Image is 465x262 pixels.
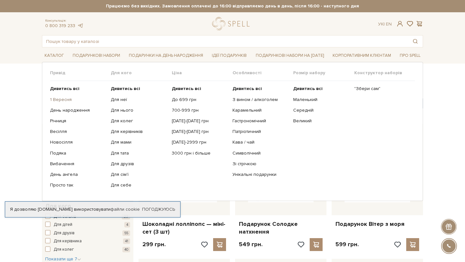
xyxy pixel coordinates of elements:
a: telegram [77,23,83,28]
button: Для друзів 55 [45,230,130,237]
a: Новосілля [50,139,106,145]
span: Для керівника [54,238,82,245]
a: Корпоративним клієнтам [330,50,394,61]
a: Гастрономічний [232,118,288,124]
span: 41 [123,238,130,244]
span: Привід [50,70,111,76]
a: Подяка [50,150,106,156]
span: Для дітей [54,222,72,228]
span: Консультація: [45,19,83,23]
a: Для колег [111,118,167,124]
div: Ук [378,21,392,27]
a: Для себе [111,182,167,188]
a: [DATE]-[DATE] грн [172,129,228,135]
a: Для мами [111,139,167,145]
b: Дивитись всі [111,86,140,91]
a: Для сім'ї [111,172,167,177]
a: З вином / алкоголем [232,97,288,103]
a: Погоджуюсь [142,207,175,212]
span: Для колег [54,247,74,253]
a: Подарунок Вітер з моря [336,220,419,228]
button: Пошук товару у каталозі [408,35,423,47]
a: Про Spell [397,51,423,61]
a: Шоколадні лолліпопс — міні-сет (3 шт) [142,220,226,236]
a: 1 Вересня [50,97,106,103]
a: Середній [293,107,349,113]
a: Дивитись всі [293,86,349,92]
a: До 699 грн [172,97,228,103]
a: Карамельний [232,107,288,113]
strong: Працюємо без вихідних. Замовлення оплачені до 16:00 відправляємо день в день, після 16:00 - насту... [42,3,423,9]
b: Дивитись всі [293,86,323,91]
span: Для друзів [54,230,75,237]
a: Для тата [111,150,167,156]
span: Показати ще 7 [45,256,81,262]
p: 599 грн. [336,241,359,248]
a: 3000 грн і більше [172,150,228,156]
span: 4 [124,222,130,227]
span: 40 [122,247,130,252]
span: Особливості [232,70,293,76]
a: День ангела [50,172,106,177]
span: Для кого [111,70,171,76]
span: Конструктор наборів [354,70,415,76]
a: "Збери сам" [354,86,410,92]
b: Дивитись всі [232,86,262,91]
a: День народження [50,107,106,113]
a: Подарунки на День народження [126,51,206,61]
a: файли cookie [110,207,140,212]
input: Пошук товару у каталозі [42,35,408,47]
a: Ідеї подарунків [209,51,249,61]
button: Для керівника 41 [45,238,130,245]
a: Для нього [111,107,167,113]
a: [DATE]-[DATE] грн [172,118,228,124]
a: Маленький [293,97,349,103]
span: 55 [122,230,130,236]
a: Зі стрічкою [232,161,288,167]
a: 0 800 319 233 [45,23,75,28]
a: Подарункові набори на [DATE] [253,50,326,61]
a: logo [212,17,253,30]
a: Просто так [50,182,106,188]
a: [DATE]-2999 грн [172,139,228,145]
div: Я дозволяю [DOMAIN_NAME] використовувати [5,207,180,212]
a: Річниця [50,118,106,124]
a: Для неї [111,97,167,103]
b: Дивитись всі [50,86,79,91]
span: Ціна [172,70,232,76]
a: Подарунок Солодке натхнення [239,220,323,236]
a: En [386,21,392,27]
button: Для дітей 4 [45,222,130,228]
p: 549 грн. [239,241,263,248]
a: Унікальні подарунки [232,172,288,177]
a: Для керівників [111,129,167,135]
p: 299 грн. [142,241,166,248]
span: 23 [122,214,130,219]
a: Вибачення [50,161,106,167]
a: Великий [293,118,349,124]
a: Дивитись всі [111,86,167,92]
span: | [384,21,385,27]
a: Для друзів [111,161,167,167]
a: Символічний [232,150,288,156]
a: Каталог [42,51,67,61]
span: Розмір набору [293,70,354,76]
b: Дивитись всі [172,86,201,91]
a: Подарункові набори [70,51,123,61]
a: Весілля [50,129,106,135]
div: Каталог [42,62,423,201]
a: Дивитись всі [232,86,288,92]
a: Кава / чай [232,139,288,145]
a: 700-999 грн [172,107,228,113]
a: Дивитись всі [50,86,106,92]
button: Для колег 40 [45,247,130,253]
a: Дивитись всі [172,86,228,92]
a: Патріотичний [232,129,288,135]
